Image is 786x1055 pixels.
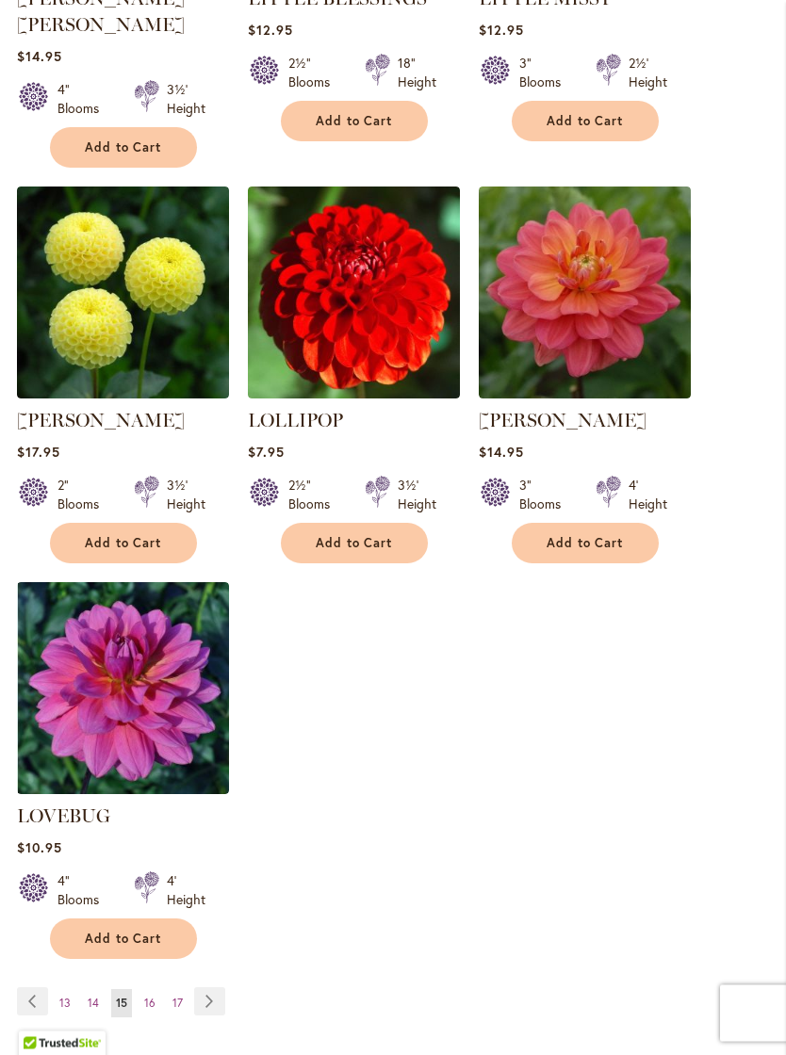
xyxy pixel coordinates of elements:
span: $14.95 [479,444,524,462]
div: 4" Blooms [57,81,111,119]
button: Add to Cart [281,102,428,142]
span: $7.95 [248,444,285,462]
span: $12.95 [248,22,293,40]
a: 14 [83,990,104,1018]
div: 3½' Height [167,477,205,514]
div: 3½' Height [167,81,205,119]
a: [PERSON_NAME] [17,410,185,432]
span: Add to Cart [85,536,162,552]
iframe: Launch Accessibility Center [14,988,67,1041]
a: LOVEBUG [17,781,229,799]
button: Add to Cart [281,524,428,564]
span: $12.95 [479,22,524,40]
div: 3½' Height [398,477,436,514]
div: 3" Blooms [519,55,573,92]
img: LOLLIPOP [248,187,460,399]
div: 2½" Blooms [288,55,342,92]
span: 15 [116,997,127,1011]
span: Add to Cart [316,536,393,552]
button: Add to Cart [512,524,659,564]
img: LITTLE SCOTTIE [17,187,229,399]
img: LORA ASHLEY [479,187,691,399]
span: 17 [172,997,183,1011]
a: LOVEBUG [17,805,110,828]
button: Add to Cart [50,919,197,960]
span: 16 [144,997,156,1011]
span: Add to Cart [547,536,624,552]
span: Add to Cart [316,114,393,130]
a: 16 [139,990,160,1018]
div: 4' Height [167,872,205,910]
div: 18" Height [398,55,436,92]
button: Add to Cart [50,524,197,564]
img: LOVEBUG [17,583,229,795]
a: LORA ASHLEY [479,385,691,403]
div: 4' Height [629,477,667,514]
a: [PERSON_NAME] [479,410,647,432]
a: LOLLIPOP [248,385,460,403]
div: 4" Blooms [57,872,111,910]
button: Add to Cart [512,102,659,142]
span: 14 [88,997,99,1011]
span: Add to Cart [85,140,162,156]
a: LOLLIPOP [248,410,343,432]
div: 3" Blooms [519,477,573,514]
button: Add to Cart [50,128,197,169]
a: 17 [168,990,188,1018]
div: 2" Blooms [57,477,111,514]
a: LITTLE SCOTTIE [17,385,229,403]
span: $17.95 [17,444,60,462]
span: Add to Cart [85,932,162,948]
span: $14.95 [17,48,62,66]
span: $10.95 [17,839,62,857]
span: Add to Cart [547,114,624,130]
div: 2½" Blooms [288,477,342,514]
div: 2½' Height [629,55,667,92]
